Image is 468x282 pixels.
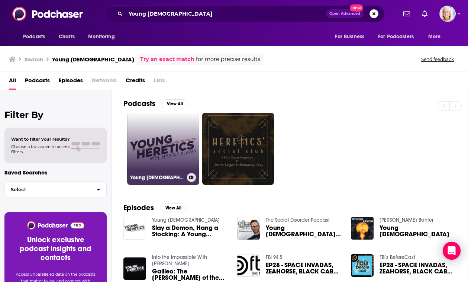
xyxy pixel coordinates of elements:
[351,217,374,240] img: Young Heretics
[380,262,456,275] span: EP28 - SPACE INVADAS, ZEAHORSE, BLACK CAB [Exclusive], YOUNG HERETICS & DAMN ARMS ([PERSON_NAME] ...
[266,225,342,237] a: Young Heretics w/Spencer Klaven
[439,6,456,22] img: User Profile
[351,254,374,277] img: EP28 - SPACE INVADAS, ZEAHORSE, BLACK CAB [Exclusive], YOUNG HERETICS & DAMN ARMS (Mitzi Remix)
[152,217,220,223] a: Young Heretics
[126,8,326,20] input: Search podcasts, credits, & more...
[330,30,374,44] button: open menu
[5,187,91,192] span: Select
[237,254,260,277] img: EP28 - SPACE INVADAS, ZEAHORSE, BLACK CAB [Exclusive], YOUNG HERETICS & DAMN ARMS (Mitzi Remix)
[26,221,85,230] img: Podchaser - Follow, Share and Rate Podcasts
[105,5,385,22] div: Search podcasts, credits, & more...
[326,9,364,18] button: Open AdvancedNew
[123,203,154,212] h2: Episodes
[443,242,461,260] div: Open Intercom Messenger
[25,56,43,63] h3: Search
[266,254,282,260] a: FBi 94.5
[419,56,456,63] button: Send feedback
[196,55,260,64] span: for more precise results
[266,262,342,275] span: EP28 - SPACE INVADAS, ZEAHORSE, BLACK CAB [Exclusive], YOUNG HERETICS & DAMN ARMS ([PERSON_NAME] ...
[335,32,364,42] span: For Business
[127,113,199,185] a: Young [DEMOGRAPHIC_DATA]
[88,32,114,42] span: Monitoring
[12,7,84,21] img: Podchaser - Follow, Share and Rate Podcasts
[59,32,75,42] span: Charts
[152,268,228,281] a: Galileo: The Elon Musk of the Renaissance? | Dr. Brian Keating on Young Heretics with Spencer Klavan
[439,6,456,22] button: Show profile menu
[329,12,360,16] span: Open Advanced
[400,7,413,20] a: Show notifications dropdown
[266,217,330,223] a: The Social Disorder Podcast
[152,225,228,237] a: Slay a Demon, Hang a Stocking: A Young Heretics Christmas Special
[4,109,107,120] h2: Filter By
[92,74,117,90] span: Networks
[266,225,342,237] span: Young [DEMOGRAPHIC_DATA] w/[PERSON_NAME]
[419,7,430,20] a: Show notifications dropdown
[140,55,194,64] a: Try an exact match
[126,74,145,90] a: Credits
[52,56,134,63] h3: Young [DEMOGRAPHIC_DATA]
[59,74,83,90] a: Episodes
[161,99,188,108] button: View All
[154,74,165,90] span: Lists
[54,30,79,44] a: Charts
[160,204,187,212] button: View All
[428,32,441,42] span: More
[83,30,124,44] button: open menu
[380,254,415,260] a: FBi's BeforeCast
[4,181,107,198] button: Select
[152,225,228,237] span: Slay a Demon, Hang a Stocking: A Young [DEMOGRAPHIC_DATA] Christmas Special
[18,30,55,44] button: open menu
[11,144,70,154] span: Choose a tab above to access filters.
[152,254,207,267] a: Into the Impossible With Brian Keating
[25,74,50,90] a: Podcasts
[123,99,188,108] a: PodcastsView All
[123,99,155,108] h2: Podcasts
[266,262,342,275] a: EP28 - SPACE INVADAS, ZEAHORSE, BLACK CAB [Exclusive], YOUNG HERETICS & DAMN ARMS (Mitzi Remix)
[123,257,146,280] img: Galileo: The Elon Musk of the Renaissance? | Dr. Brian Keating on Young Heretics with Spencer Klavan
[13,235,98,262] h3: Unlock exclusive podcast insights and contacts
[350,4,363,12] span: New
[373,30,425,44] button: open menu
[380,225,456,237] a: Young Heretics
[9,74,16,90] a: All
[152,268,228,281] span: Galileo: The [PERSON_NAME] of the Renaissance? | Dr. [PERSON_NAME] on [PERSON_NAME] Heretics with...
[237,217,260,240] img: Young Heretics w/Spencer Klaven
[380,262,456,275] a: EP28 - SPACE INVADAS, ZEAHORSE, BLACK CAB [Exclusive], YOUNG HERETICS & DAMN ARMS (Mitzi Remix)
[378,32,414,42] span: For Podcasters
[11,137,70,142] span: Want to filter your results?
[130,174,184,181] h3: Young [DEMOGRAPHIC_DATA]
[380,225,456,237] span: Young [DEMOGRAPHIC_DATA]
[380,217,433,223] a: Bevington Banter
[123,203,187,212] a: EpisodesView All
[123,217,146,240] img: Slay a Demon, Hang a Stocking: A Young Heretics Christmas Special
[23,32,45,42] span: Podcasts
[423,30,450,44] button: open menu
[439,6,456,22] span: Logged in as ashtonrc
[4,169,107,176] p: Saved Searches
